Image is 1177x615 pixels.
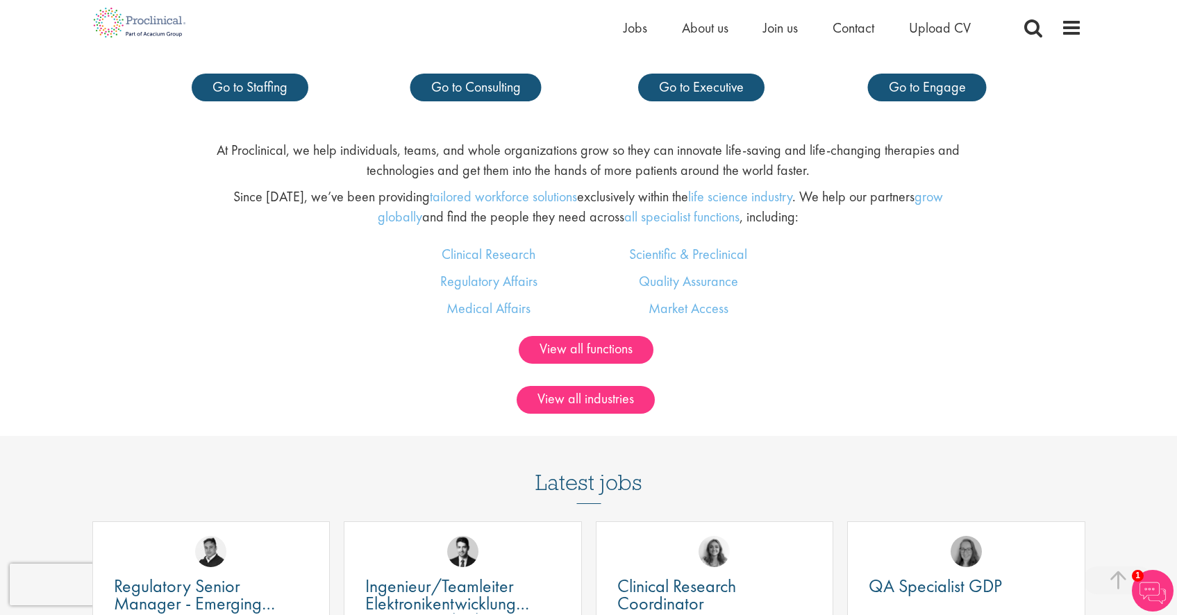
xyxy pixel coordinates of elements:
p: Since [DATE], we’ve been providing exclusively within the . We help our partners and find the peo... [199,187,977,226]
a: Market Access [649,299,728,317]
span: Go to Staffing [212,78,287,96]
a: Go to Staffing [192,74,308,101]
a: Quality Assurance [639,272,738,290]
span: Clinical Research Coordinator [617,574,736,615]
a: tailored workforce solutions [430,187,577,205]
span: Go to Consulting [431,78,521,96]
span: Go to Engage [889,78,966,96]
a: Ingenieur/Teamleiter Elektronikentwicklung Aviation (m/w/d) [365,578,560,612]
h3: Latest jobs [535,436,642,504]
a: Clinical Research Coordinator [617,578,812,612]
a: Go to Consulting [410,74,542,101]
a: Medical Affairs [446,299,531,317]
a: QA Specialist GDP [869,578,1064,595]
a: Regulatory Affairs [440,272,537,290]
span: 1 [1132,570,1144,582]
a: Jobs [624,19,647,37]
img: Ingrid Aymes [951,536,982,567]
a: View all functions [519,336,653,364]
a: Upload CV [909,19,971,37]
span: Go to Executive [659,78,744,96]
a: About us [682,19,728,37]
a: Regulatory Senior Manager - Emerging Markets [114,578,309,612]
img: Thomas Wenig [447,536,478,567]
a: life science industry [688,187,792,205]
a: Contact [833,19,874,37]
a: Join us [763,19,798,37]
a: Go to Engage [868,74,987,101]
img: Chatbot [1132,570,1174,612]
p: At Proclinical, we help individuals, teams, and whole organizations grow so they can innovate lif... [199,140,977,180]
a: all specialist functions [624,208,740,226]
img: Jackie Cerchio [699,536,730,567]
a: grow globally [378,187,943,226]
img: Peter Duvall [195,536,226,567]
iframe: reCAPTCHA [10,564,187,605]
a: Scientific & Preclinical [629,245,747,263]
a: View all industries [517,386,655,414]
span: QA Specialist GDP [869,574,1002,598]
a: Clinical Research [442,245,535,263]
a: Go to Executive [638,74,765,101]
